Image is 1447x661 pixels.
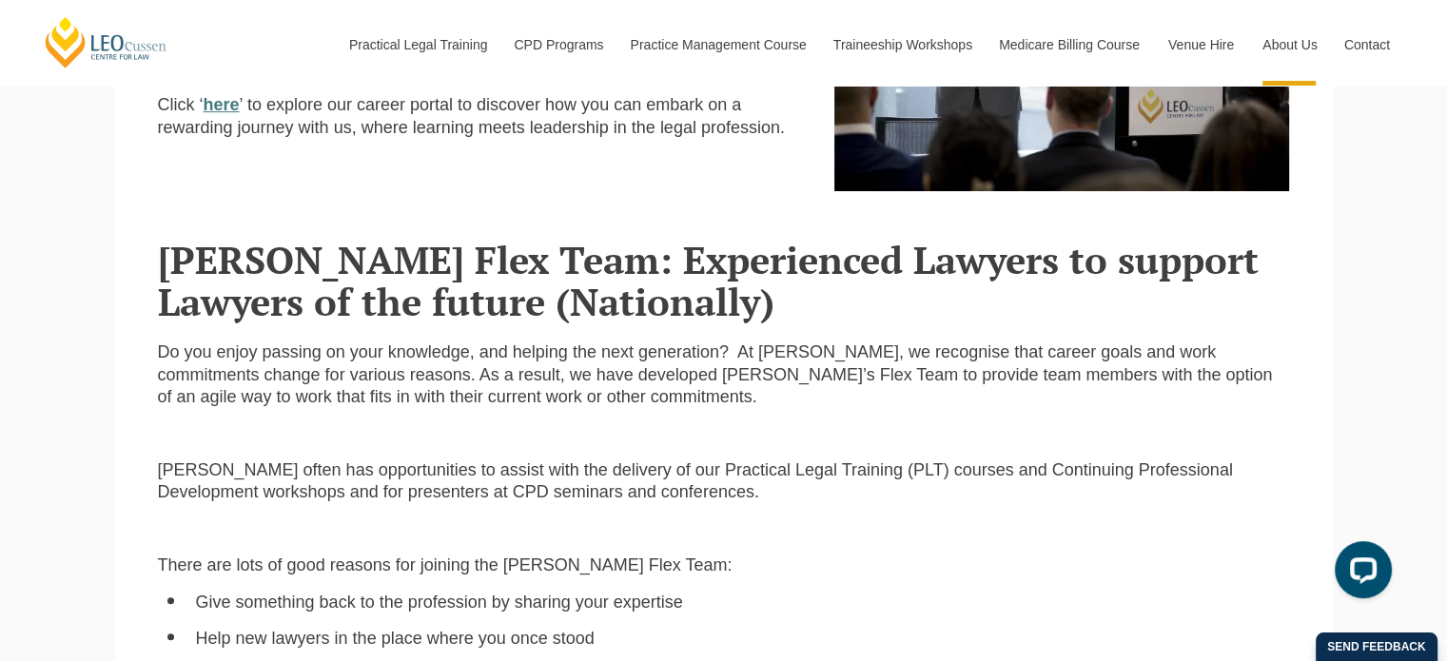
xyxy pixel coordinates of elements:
[819,4,985,86] a: Traineeship Workshops
[204,95,240,114] a: here
[196,628,1290,650] li: Help new lawyers in the place where you once stood
[1320,534,1399,613] iframe: LiveChat chat widget
[335,4,500,86] a: Practical Legal Training
[1154,4,1248,86] a: Venue Hire
[43,15,169,69] a: [PERSON_NAME] Centre for Law
[499,4,616,86] a: CPD Programs
[616,4,819,86] a: Practice Management Course
[985,4,1154,86] a: Medicare Billing Course
[1248,4,1330,86] a: About Us
[158,239,1290,322] h2: [PERSON_NAME] Flex Team: Experienced Lawyers to support Lawyers of the future (Nationally)
[158,554,1290,576] p: There are lots of good reasons for joining the [PERSON_NAME] Flex Team:
[1330,4,1404,86] a: Contact
[158,94,807,139] p: Click ‘ ’ to explore our career portal to discover how you can embark on a rewarding journey with...
[158,341,1290,408] p: Do you enjoy passing on your knowledge, and helping the next generation? At [PERSON_NAME], we rec...
[158,459,1290,504] p: [PERSON_NAME] often has opportunities to assist with the delivery of our Practical Legal Training...
[196,592,1290,613] li: Give something back to the profession by sharing your expertise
